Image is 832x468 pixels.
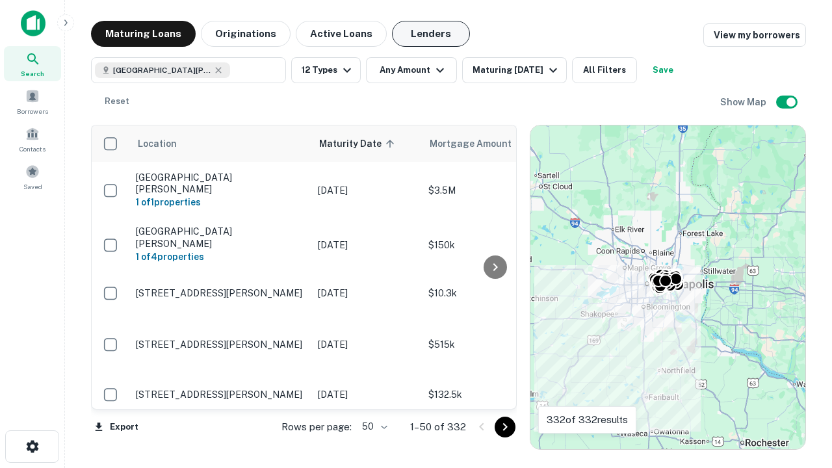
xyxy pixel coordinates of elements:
[318,183,415,198] p: [DATE]
[21,10,45,36] img: capitalize-icon.png
[318,286,415,300] p: [DATE]
[428,238,558,252] p: $150k
[428,183,558,198] p: $3.5M
[462,57,567,83] button: Maturing [DATE]
[281,419,352,435] p: Rows per page:
[136,195,305,209] h6: 1 of 1 properties
[319,136,398,151] span: Maturity Date
[96,88,138,114] button: Reset
[422,125,565,162] th: Mortgage Amount
[642,57,684,83] button: Save your search to get updates of matches that match your search criteria.
[4,159,61,194] a: Saved
[296,21,387,47] button: Active Loans
[291,57,361,83] button: 12 Types
[547,412,628,428] p: 332 of 332 results
[572,57,637,83] button: All Filters
[366,57,457,83] button: Any Amount
[91,21,196,47] button: Maturing Loans
[318,238,415,252] p: [DATE]
[495,417,515,437] button: Go to next page
[318,387,415,402] p: [DATE]
[4,46,61,81] a: Search
[318,337,415,352] p: [DATE]
[136,250,305,264] h6: 1 of 4 properties
[428,286,558,300] p: $10.3k
[136,172,305,195] p: [GEOGRAPHIC_DATA][PERSON_NAME]
[4,84,61,119] a: Borrowers
[91,417,142,437] button: Export
[311,125,422,162] th: Maturity Date
[129,125,311,162] th: Location
[201,21,291,47] button: Originations
[473,62,561,78] div: Maturing [DATE]
[428,337,558,352] p: $515k
[137,136,177,151] span: Location
[136,339,305,350] p: [STREET_ADDRESS][PERSON_NAME]
[21,68,44,79] span: Search
[430,136,528,151] span: Mortgage Amount
[703,23,806,47] a: View my borrowers
[4,122,61,157] a: Contacts
[530,125,805,449] div: 0 0
[720,95,768,109] h6: Show Map
[392,21,470,47] button: Lenders
[19,144,45,154] span: Contacts
[767,322,832,385] iframe: Chat Widget
[17,106,48,116] span: Borrowers
[113,64,211,76] span: [GEOGRAPHIC_DATA][PERSON_NAME], [GEOGRAPHIC_DATA], [GEOGRAPHIC_DATA]
[428,387,558,402] p: $132.5k
[136,226,305,249] p: [GEOGRAPHIC_DATA][PERSON_NAME]
[23,181,42,192] span: Saved
[410,419,466,435] p: 1–50 of 332
[136,389,305,400] p: [STREET_ADDRESS][PERSON_NAME]
[357,417,389,436] div: 50
[136,287,305,299] p: [STREET_ADDRESS][PERSON_NAME]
